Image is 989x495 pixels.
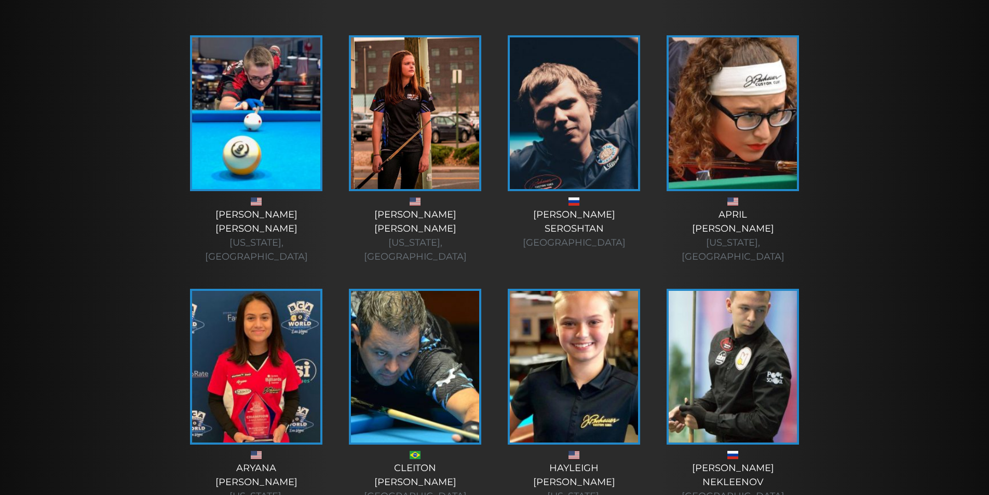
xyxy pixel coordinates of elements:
img: April-225x320.jpg [669,37,797,189]
div: April [PERSON_NAME] [664,208,802,264]
img: hayleigh-1-225x320.jpg [510,291,638,443]
img: aryana-bca-win-2-1-e1564582366468-225x320.jpg [192,291,320,443]
div: [PERSON_NAME] [PERSON_NAME] [346,208,484,264]
a: April[PERSON_NAME] [US_STATE], [GEOGRAPHIC_DATA] [664,35,802,264]
a: [PERSON_NAME]Seroshtan [GEOGRAPHIC_DATA] [505,35,643,250]
div: [PERSON_NAME] [PERSON_NAME] [187,208,326,264]
img: amanda-c-1-e1555337534391.jpg [351,37,479,189]
div: [US_STATE], [GEOGRAPHIC_DATA] [187,236,326,264]
div: [US_STATE], [GEOGRAPHIC_DATA] [346,236,484,264]
img: andrei-1-225x320.jpg [510,37,638,189]
a: [PERSON_NAME][PERSON_NAME] [US_STATE], [GEOGRAPHIC_DATA] [187,35,326,264]
div: [US_STATE], [GEOGRAPHIC_DATA] [664,236,802,264]
img: pref-cleighton-225x320.jpg [351,291,479,443]
a: [PERSON_NAME][PERSON_NAME] [US_STATE], [GEOGRAPHIC_DATA] [346,35,484,264]
img: alex-bryant-225x320.jpg [192,37,320,189]
div: [GEOGRAPHIC_DATA] [505,236,643,250]
div: [PERSON_NAME] Seroshtan [505,208,643,250]
img: Ilya-Nekleenov-225x320.jpg [669,291,797,443]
